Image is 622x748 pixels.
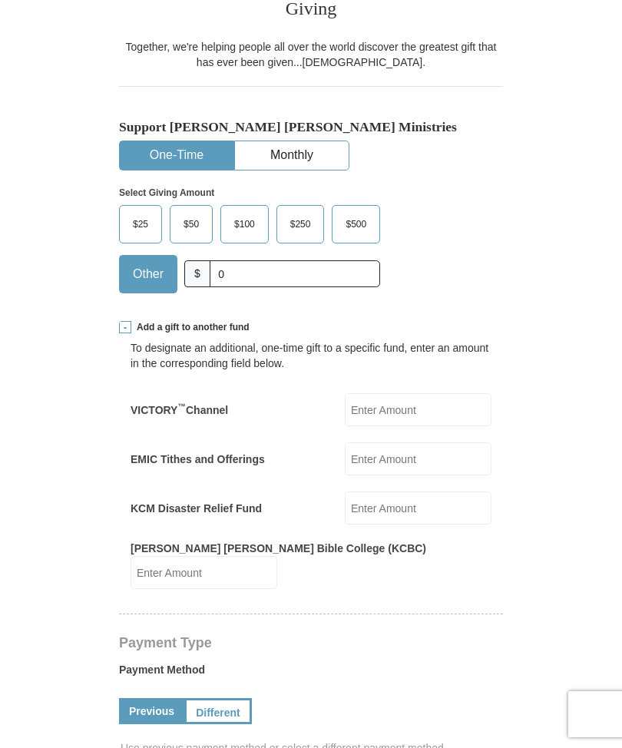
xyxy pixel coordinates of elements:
[119,187,214,198] strong: Select Giving Amount
[131,402,228,418] label: VICTORY Channel
[119,39,503,70] div: Together, we're helping people all over the world discover the greatest gift that has ever been g...
[338,213,374,236] span: $500
[125,263,171,286] span: Other
[345,491,491,525] input: Enter Amount
[176,213,207,236] span: $50
[131,556,277,589] input: Enter Amount
[131,501,262,516] label: KCM Disaster Relief Fund
[131,340,491,371] div: To designate an additional, one-time gift to a specific fund, enter an amount in the correspondin...
[210,260,380,287] input: Other Amount
[131,321,250,334] span: Add a gift to another fund
[120,141,233,170] button: One-Time
[177,402,186,411] sup: ™
[283,213,319,236] span: $250
[235,141,349,170] button: Monthly
[227,213,263,236] span: $100
[184,698,252,724] a: Different
[131,541,426,556] label: [PERSON_NAME] [PERSON_NAME] Bible College (KCBC)
[119,662,503,685] label: Payment Method
[119,698,184,724] a: Previous
[131,452,265,467] label: EMIC Tithes and Offerings
[119,637,503,649] h4: Payment Type
[345,442,491,475] input: Enter Amount
[125,213,156,236] span: $25
[345,393,491,426] input: Enter Amount
[184,260,210,287] span: $
[119,119,503,135] h5: Support [PERSON_NAME] [PERSON_NAME] Ministries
